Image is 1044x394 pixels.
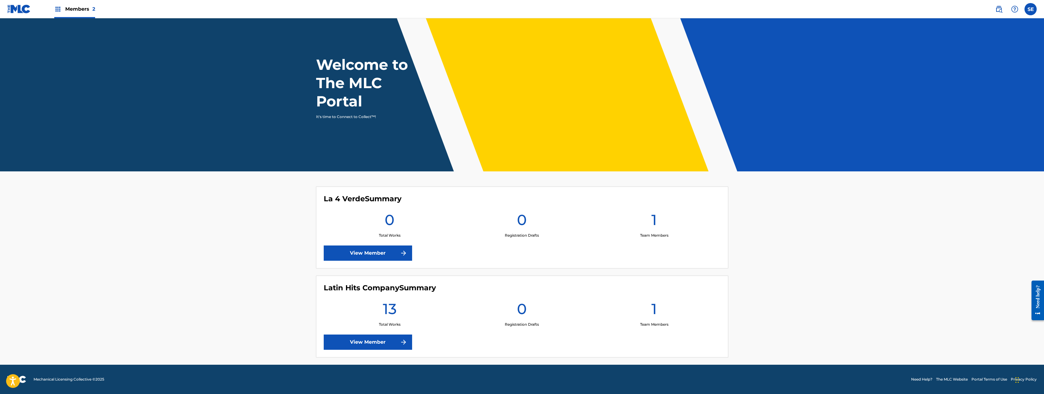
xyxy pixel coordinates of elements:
[1011,5,1018,13] img: help
[651,300,657,322] h1: 1
[65,5,95,13] span: Members
[1014,365,1044,394] iframe: Chat Widget
[1027,276,1044,325] iframe: Resource Center
[505,322,539,327] p: Registration Drafts
[517,300,527,322] h1: 0
[324,194,401,203] h4: La 4 Verde
[383,300,397,322] h1: 13
[379,322,401,327] p: Total Works
[1015,371,1019,389] div: Arrastrar
[651,211,657,233] h1: 1
[92,6,95,12] span: 2
[993,3,1005,15] a: Public Search
[324,335,412,350] a: View Member
[379,233,401,238] p: Total Works
[34,377,104,382] span: Mechanical Licensing Collective © 2025
[517,211,527,233] h1: 0
[1011,377,1037,382] a: Privacy Policy
[1009,3,1021,15] div: Help
[7,5,31,13] img: MLC Logo
[1014,365,1044,394] div: Widget de chat
[385,211,394,233] h1: 0
[324,245,412,261] a: View Member
[911,377,932,382] a: Need Help?
[324,283,436,292] h4: Latin Hits Company
[936,377,968,382] a: The MLC Website
[316,114,422,120] p: It's time to Connect to Collect™!
[7,376,26,383] img: logo
[640,233,668,238] p: Team Members
[505,233,539,238] p: Registration Drafts
[54,5,62,13] img: Top Rightsholders
[995,5,1003,13] img: search
[971,377,1007,382] a: Portal Terms of Use
[1024,3,1037,15] div: User Menu
[400,249,407,257] img: f7272a7cc735f4ea7f67.svg
[316,56,430,110] h1: Welcome to The MLC Portal
[400,338,407,346] img: f7272a7cc735f4ea7f67.svg
[640,322,668,327] p: Team Members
